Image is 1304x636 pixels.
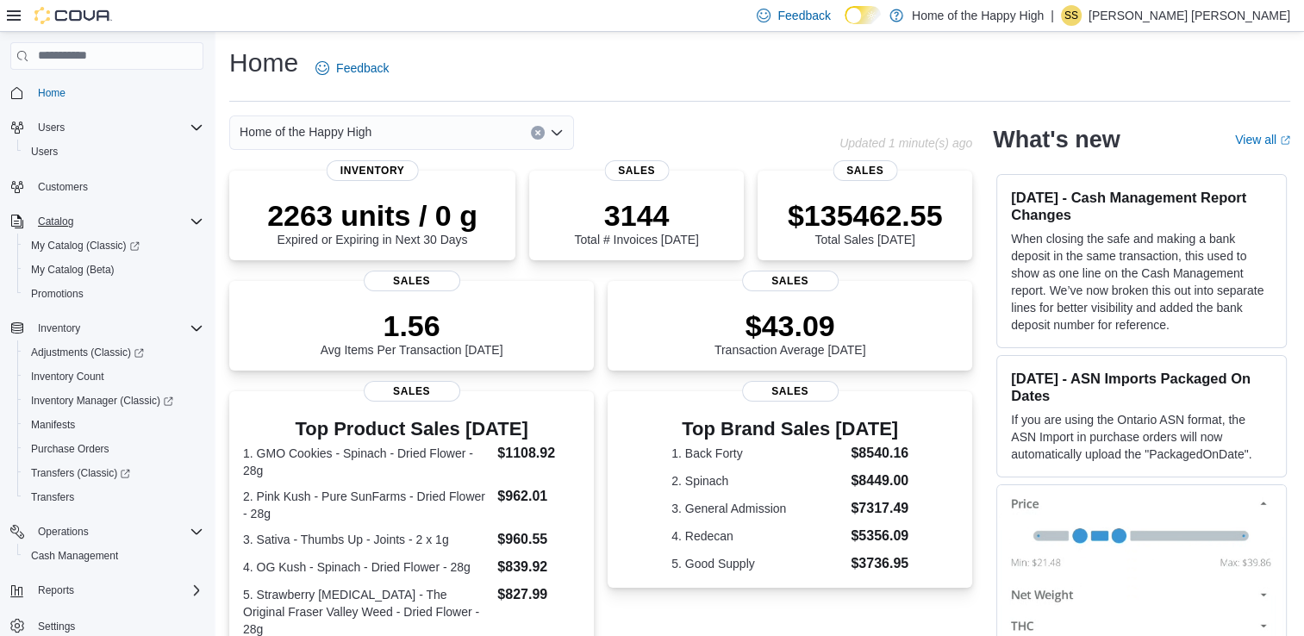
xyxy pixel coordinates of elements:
a: Customers [31,177,95,197]
button: Cash Management [17,544,210,568]
a: Adjustments (Classic) [17,340,210,365]
p: $135462.55 [788,198,943,233]
dd: $1108.92 [497,443,580,464]
span: Inventory [31,318,203,339]
h3: [DATE] - ASN Imports Packaged On Dates [1011,370,1272,404]
dt: 2. Spinach [671,472,844,489]
div: Transaction Average [DATE] [714,309,866,357]
h1: Home [229,46,298,80]
span: Customers [31,176,203,197]
span: Home of the Happy High [240,122,371,142]
span: Inventory Manager (Classic) [31,394,173,408]
span: Operations [38,525,89,539]
div: Expired or Expiring in Next 30 Days [267,198,477,246]
p: Home of the Happy High [912,5,1044,26]
h3: Top Brand Sales [DATE] [671,419,908,440]
span: Sales [364,271,460,291]
p: 2263 units / 0 g [267,198,477,233]
a: Adjustments (Classic) [24,342,151,363]
dt: 2. Pink Kush - Pure SunFarms - Dried Flower - 28g [243,488,490,522]
button: Transfers [17,485,210,509]
span: Settings [38,620,75,633]
button: Users [17,140,210,164]
a: Home [31,83,72,103]
a: Purchase Orders [24,439,116,459]
a: Cash Management [24,546,125,566]
span: Customers [38,180,88,194]
dt: 4. Redecan [671,527,844,545]
button: Manifests [17,413,210,437]
button: Inventory [31,318,87,339]
span: Inventory Count [31,370,104,383]
span: Reports [38,583,74,597]
span: Users [38,121,65,134]
span: Adjustments (Classic) [31,346,144,359]
span: Manifests [24,415,203,435]
a: Promotions [24,284,90,304]
button: Users [3,115,210,140]
span: Settings [31,614,203,636]
span: Manifests [31,418,75,432]
button: Catalog [31,211,80,232]
span: Sales [364,381,460,402]
span: Inventory Manager (Classic) [24,390,203,411]
a: Manifests [24,415,82,435]
dt: 3. Sativa - Thumbs Up - Joints - 2 x 1g [243,531,490,548]
span: Transfers (Classic) [31,466,130,480]
span: Inventory [327,160,419,181]
p: 1.56 [321,309,503,343]
a: Inventory Manager (Classic) [17,389,210,413]
dd: $8540.16 [851,443,908,464]
a: Users [24,141,65,162]
h2: What's new [993,126,1120,153]
span: Purchase Orders [24,439,203,459]
dt: 1. GMO Cookies - Spinach - Dried Flower - 28g [243,445,490,479]
span: Home [38,86,66,100]
button: Inventory Count [17,365,210,389]
span: Purchase Orders [31,442,109,456]
button: Open list of options [550,126,564,140]
span: Feedback [336,59,389,77]
div: Shivani Shivani [1061,5,1082,26]
a: Transfers [24,487,81,508]
span: Inventory Count [24,366,203,387]
span: Users [24,141,203,162]
div: Total # Invoices [DATE] [574,198,698,246]
dd: $962.01 [497,486,580,507]
p: When closing the safe and making a bank deposit in the same transaction, this used to show as one... [1011,230,1272,334]
span: Sales [833,160,897,181]
span: Catalog [31,211,203,232]
span: SS [1064,5,1078,26]
button: Operations [3,520,210,544]
a: Feedback [309,51,396,85]
span: Transfers [31,490,74,504]
button: Customers [3,174,210,199]
p: | [1051,5,1054,26]
button: Promotions [17,282,210,306]
span: Reports [31,580,203,601]
span: Sales [604,160,669,181]
a: My Catalog (Beta) [24,259,122,280]
a: Transfers (Classic) [17,461,210,485]
span: My Catalog (Beta) [24,259,203,280]
input: Dark Mode [845,6,881,24]
a: My Catalog (Classic) [24,235,147,256]
span: Feedback [777,7,830,24]
dd: $839.92 [497,557,580,577]
span: Users [31,117,203,138]
span: Users [31,145,58,159]
p: [PERSON_NAME] [PERSON_NAME] [1089,5,1290,26]
div: Avg Items Per Transaction [DATE] [321,309,503,357]
button: My Catalog (Beta) [17,258,210,282]
a: Inventory Count [24,366,111,387]
span: Promotions [24,284,203,304]
span: Adjustments (Classic) [24,342,203,363]
a: Transfers (Classic) [24,463,137,483]
button: Reports [3,578,210,602]
dd: $8449.00 [851,471,908,491]
dd: $3736.95 [851,553,908,574]
button: Operations [31,521,96,542]
p: Updated 1 minute(s) ago [839,136,972,150]
span: Inventory [38,321,80,335]
dd: $960.55 [497,529,580,550]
